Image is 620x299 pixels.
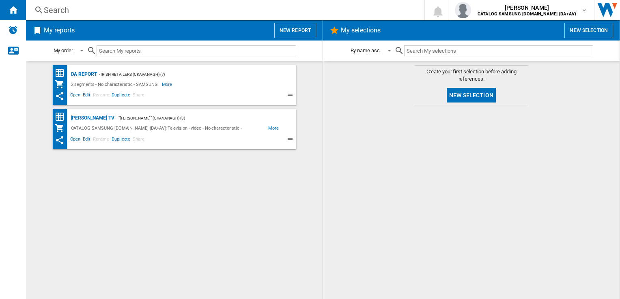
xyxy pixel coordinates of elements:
[447,88,496,103] button: New selection
[55,91,65,101] ng-md-icon: This report has been shared with you
[82,135,92,145] span: Edit
[54,47,73,53] div: My order
[131,91,146,101] span: Share
[162,79,174,89] span: More
[44,4,403,16] div: Search
[55,135,65,145] ng-md-icon: This report has been shared with you
[69,69,97,79] div: DA Report
[415,68,528,83] span: Create your first selection before adding references.
[110,135,131,145] span: Duplicate
[97,69,280,79] div: - Irish Retailers (ckavanagh) (7)
[92,135,110,145] span: Rename
[274,23,316,38] button: New report
[55,112,69,122] div: Price Matrix
[55,123,69,133] div: My Assortment
[97,45,296,56] input: Search My reports
[92,91,110,101] span: Rename
[55,79,69,89] div: My Assortment
[69,79,162,89] div: 2 segments - No characteristic - SAMSUNG
[82,91,92,101] span: Edit
[114,113,280,123] div: - "[PERSON_NAME]" (ckavanagh) (3)
[8,25,18,35] img: alerts-logo.svg
[110,91,131,101] span: Duplicate
[42,23,76,38] h2: My reports
[478,4,576,12] span: [PERSON_NAME]
[69,91,82,101] span: Open
[55,68,69,78] div: Price Matrix
[339,23,382,38] h2: My selections
[351,47,381,53] div: By name asc.
[404,45,593,56] input: Search My selections
[131,135,146,145] span: Share
[268,123,280,133] span: More
[69,113,114,123] div: [PERSON_NAME] TV
[69,123,268,133] div: CATALOG SAMSUNG [DOMAIN_NAME] (DA+AV):Television - video - No characteristic - SAMSUNG
[455,2,471,18] img: profile.jpg
[478,11,576,17] b: CATALOG SAMSUNG [DOMAIN_NAME] (DA+AV)
[69,135,82,145] span: Open
[564,23,613,38] button: New selection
